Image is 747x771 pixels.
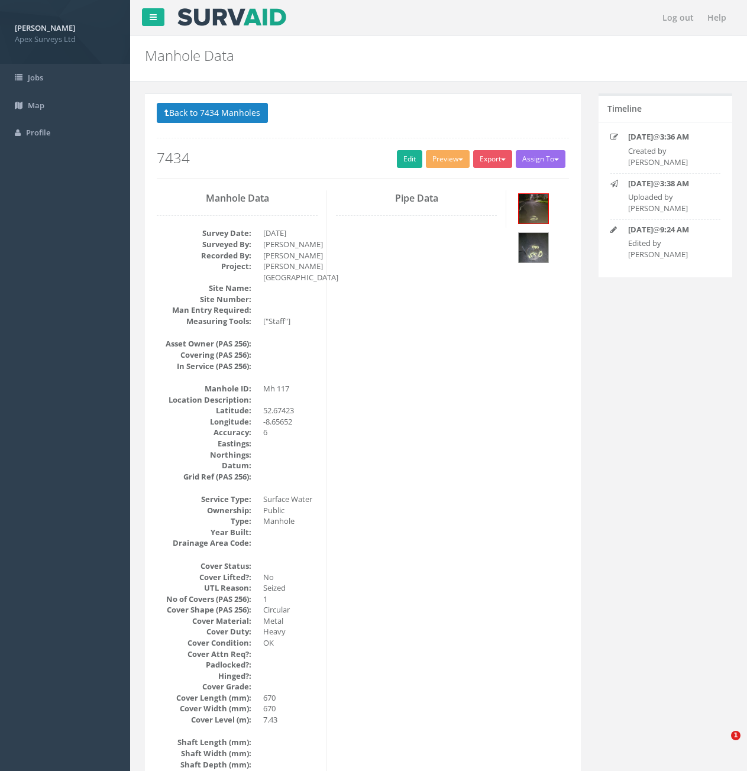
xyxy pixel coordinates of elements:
button: Preview [426,150,470,168]
strong: 3:36 AM [660,131,689,142]
h5: Timeline [607,104,642,113]
button: Back to 7434 Manholes [157,103,268,123]
dd: 1 [263,594,318,605]
a: [PERSON_NAME] Apex Surveys Ltd [15,20,115,44]
dt: Shaft Width (mm): [157,748,251,759]
dt: Project: [157,261,251,272]
dd: ["Staff"] [263,316,318,327]
dd: Circular [263,604,318,615]
dd: No [263,572,318,583]
strong: 3:38 AM [660,178,689,189]
dd: 7.43 [263,714,318,725]
dd: 52.67423 [263,405,318,416]
strong: [DATE] [628,178,653,189]
dt: Shaft Length (mm): [157,737,251,748]
button: Export [473,150,512,168]
dt: Eastings: [157,438,251,449]
dt: Cover Grade: [157,681,251,692]
p: Edited by [PERSON_NAME] [628,238,717,260]
dt: Hinged?: [157,670,251,682]
a: Edit [397,150,422,168]
dd: OK [263,637,318,649]
dt: Cover Status: [157,561,251,572]
dd: Public [263,505,318,516]
dt: Covering (PAS 256): [157,349,251,361]
dt: Cover Attn Req?: [157,649,251,660]
dt: Longitude: [157,416,251,427]
p: Uploaded by [PERSON_NAME] [628,192,717,213]
dt: Northings: [157,449,251,461]
dt: Year Built: [157,527,251,538]
span: Apex Surveys Ltd [15,34,115,45]
img: 4b085d7f-c889-abc6-9e78-85bbdcc6f461_1d796b02-7055-c3a9-5448-8a5ca98ebf5d_thumb.jpg [519,194,548,223]
span: Jobs [28,72,43,83]
dt: Man Entry Required: [157,304,251,316]
p: @ [628,131,717,142]
dd: 6 [263,427,318,438]
dd: 670 [263,692,318,704]
span: 1 [731,731,740,740]
dd: Surface Water [263,494,318,505]
dt: Cover Shape (PAS 256): [157,604,251,615]
dt: Drainage Area Code: [157,537,251,549]
dt: Surveyed By: [157,239,251,250]
h3: Pipe Data [336,193,497,204]
dt: Location Description: [157,394,251,406]
p: @ [628,224,717,235]
dd: 670 [263,703,318,714]
dt: Cover Width (mm): [157,703,251,714]
dt: Latitude: [157,405,251,416]
dt: Cover Level (m): [157,714,251,725]
h3: Manhole Data [157,193,318,204]
h2: Manhole Data [145,48,632,63]
span: Profile [26,127,50,138]
h2: 7434 [157,150,569,166]
dt: Cover Lifted?: [157,572,251,583]
dt: Padlocked?: [157,659,251,670]
dt: Site Number: [157,294,251,305]
dt: Recorded By: [157,250,251,261]
dt: Datum: [157,460,251,471]
dd: [PERSON_NAME] [GEOGRAPHIC_DATA] [263,261,318,283]
dt: Cover Condition: [157,637,251,649]
dt: UTL Reason: [157,582,251,594]
dt: In Service (PAS 256): [157,361,251,372]
dt: Manhole ID: [157,383,251,394]
dt: No of Covers (PAS 256): [157,594,251,605]
dd: [PERSON_NAME] [263,250,318,261]
dt: Cover Length (mm): [157,692,251,704]
dt: Site Name: [157,283,251,294]
dd: [DATE] [263,228,318,239]
dd: Mh 117 [263,383,318,394]
dd: Seized [263,582,318,594]
button: Assign To [516,150,565,168]
img: 4b085d7f-c889-abc6-9e78-85bbdcc6f461_4660ae5b-2aac-774e-6c5f-fd26b2231c7c_thumb.jpg [519,233,548,263]
strong: [DATE] [628,131,653,142]
dd: -8.65652 [263,416,318,427]
p: Created by [PERSON_NAME] [628,145,717,167]
dd: Manhole [263,516,318,527]
p: @ [628,178,717,189]
dt: Type: [157,516,251,527]
dt: Cover Material: [157,615,251,627]
dd: [PERSON_NAME] [263,239,318,250]
dt: Shaft Depth (mm): [157,759,251,770]
span: Map [28,100,44,111]
dt: Asset Owner (PAS 256): [157,338,251,349]
strong: [DATE] [628,224,653,235]
dt: Accuracy: [157,427,251,438]
strong: 9:24 AM [660,224,689,235]
dt: Cover Duty: [157,626,251,637]
dt: Measuring Tools: [157,316,251,327]
dt: Ownership: [157,505,251,516]
iframe: Intercom live chat [707,731,735,759]
dt: Grid Ref (PAS 256): [157,471,251,482]
dd: Heavy [263,626,318,637]
dt: Survey Date: [157,228,251,239]
strong: [PERSON_NAME] [15,22,75,33]
dt: Service Type: [157,494,251,505]
dd: Metal [263,615,318,627]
